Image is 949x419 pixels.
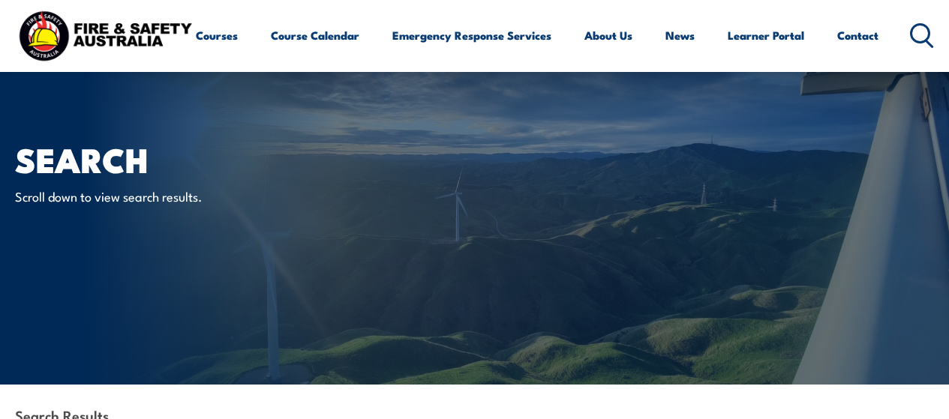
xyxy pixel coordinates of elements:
a: Learner Portal [728,17,804,53]
a: News [665,17,695,53]
a: Courses [196,17,238,53]
a: Course Calendar [271,17,359,53]
h1: Search [15,144,386,173]
a: Emergency Response Services [392,17,551,53]
a: Contact [837,17,878,53]
p: Scroll down to view search results. [15,187,289,205]
a: About Us [584,17,632,53]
